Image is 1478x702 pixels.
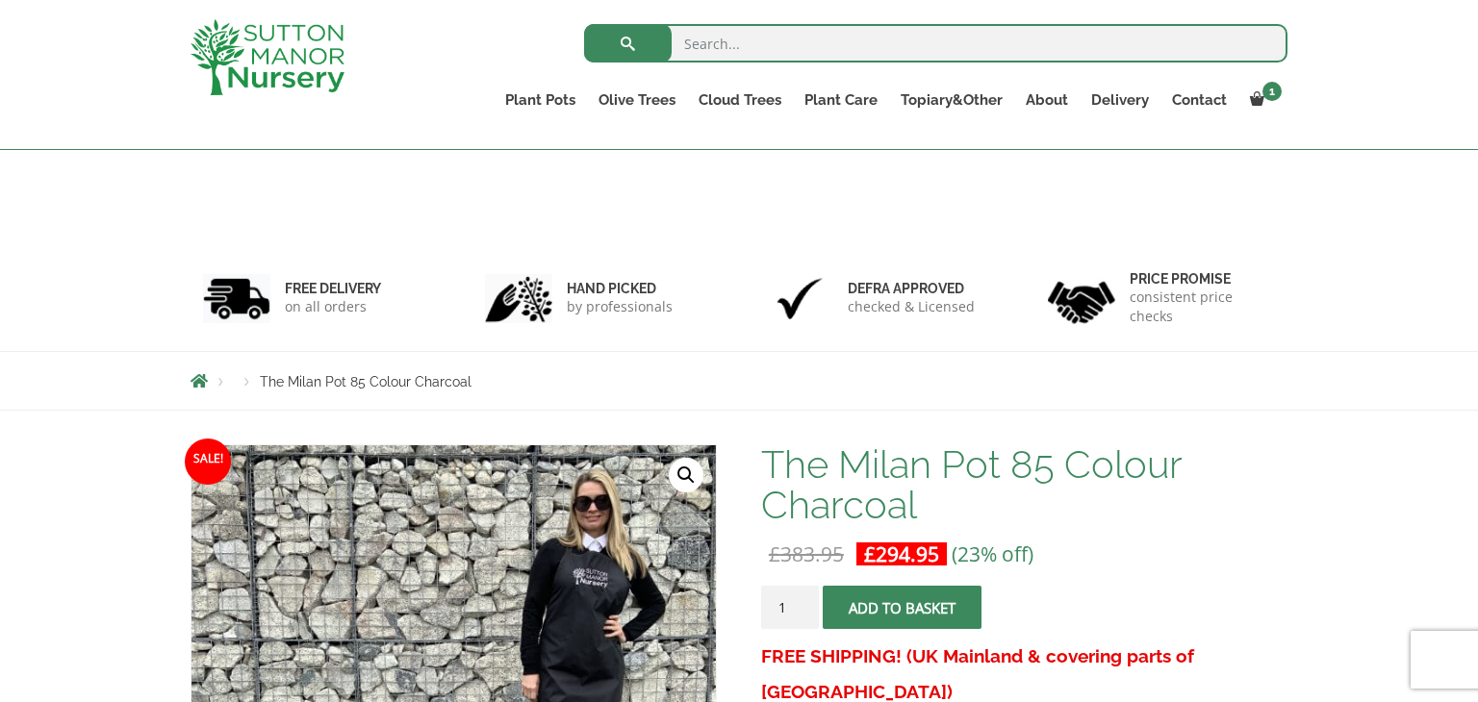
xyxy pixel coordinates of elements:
h1: The Milan Pot 85 Colour Charcoal [761,444,1287,525]
a: Cloud Trees [687,87,793,113]
span: (23% off) [952,540,1033,567]
a: Plant Care [793,87,889,113]
p: by professionals [567,297,673,316]
p: consistent price checks [1130,288,1276,326]
a: Contact [1160,87,1238,113]
img: 2.jpg [485,274,552,323]
img: 4.jpg [1048,269,1115,328]
a: Plant Pots [494,87,587,113]
img: 1.jpg [203,274,270,323]
p: checked & Licensed [848,297,975,316]
h6: FREE DELIVERY [285,280,381,297]
a: About [1014,87,1080,113]
span: Sale! [185,439,231,485]
span: The Milan Pot 85 Colour Charcoal [260,374,471,389]
h6: Price promise [1130,270,1276,288]
a: 1 [1238,87,1287,113]
img: 3.jpg [766,274,833,323]
a: View full-screen image gallery [669,458,703,492]
a: Olive Trees [587,87,687,113]
span: 1 [1262,82,1282,101]
input: Search... [584,24,1287,63]
nav: Breadcrumbs [191,373,1287,389]
button: Add to basket [823,586,981,629]
span: £ [864,540,876,567]
img: logo [191,19,344,95]
h6: Defra approved [848,280,975,297]
p: on all orders [285,297,381,316]
a: Topiary&Other [889,87,1014,113]
h6: hand picked [567,280,673,297]
span: £ [769,540,780,567]
bdi: 383.95 [769,540,844,567]
input: Product quantity [761,586,819,629]
a: Delivery [1080,87,1160,113]
bdi: 294.95 [864,540,939,567]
